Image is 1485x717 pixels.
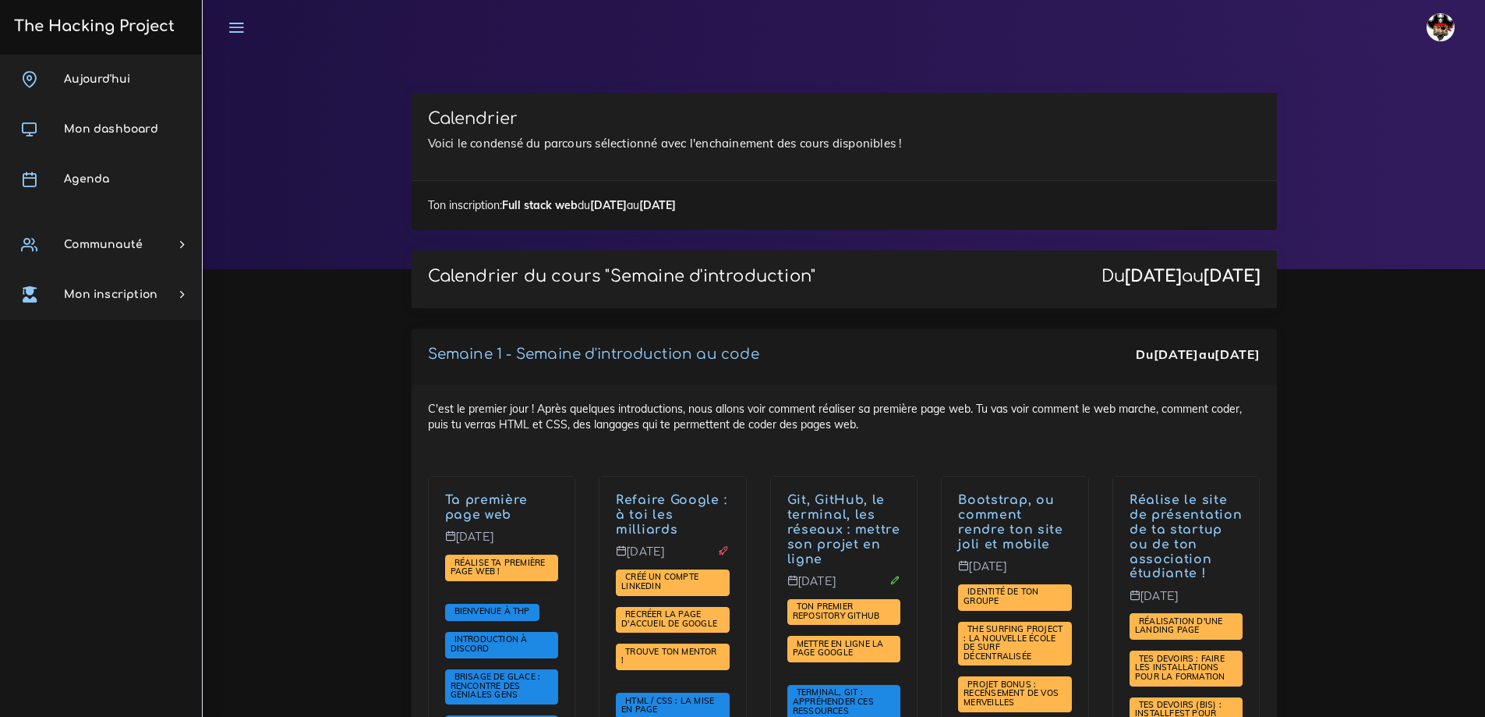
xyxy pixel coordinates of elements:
p: Voici le condensé du parcours sélectionné avec l'enchainement des cours disponibles ! [428,134,1260,153]
p: C'est bien de coder, mais c'est encore mieux si toute la terre entière pouvait voir tes fantastiq... [787,493,901,566]
a: Réalisation d'une landing page [1135,616,1223,637]
a: HTML / CSS : la mise en page [621,695,714,715]
span: Aujourd'hui [64,73,130,85]
strong: [DATE] [1125,267,1182,286]
strong: [DATE] [1215,346,1260,362]
div: Ton inscription: du au [412,180,1277,229]
span: Le projet de toute une semaine ! Tu vas réaliser la page de présentation d'une organisation de to... [1130,613,1243,640]
a: Ton premier repository GitHub [793,602,884,622]
a: Créé un compte LinkedIn [621,572,698,592]
a: Tes devoirs : faire les installations pour la formation [1135,653,1229,682]
strong: [DATE] [1154,346,1199,362]
span: Identité de ton groupe [963,586,1038,606]
a: The Surfing Project : la nouvelle école de surf décentralisée [963,624,1062,662]
a: Introduction à Discord [451,634,528,655]
div: Du au [1101,267,1260,286]
span: Dans ce projet, tu vas mettre en place un compte LinkedIn et le préparer pour ta future vie. [616,570,730,596]
span: Communauté [64,239,143,250]
span: Pour cette session, nous allons utiliser Discord, un puissant outil de gestion de communauté. Nou... [445,632,559,658]
span: Introduction à Discord [451,634,528,654]
h3: Calendrier [428,109,1260,129]
span: Dans ce projet, nous te demanderons de coder ta première page web. Ce sera l'occasion d'appliquer... [445,555,559,581]
a: Semaine 1 - Semaine d'introduction au code [428,346,759,362]
span: THP est avant tout un aventure humaine avec des rencontres. Avant de commencer nous allons te dem... [445,669,559,705]
i: Projet à rendre ce jour-là [718,545,729,556]
h3: The Hacking Project [9,18,175,35]
a: Brisage de glace : rencontre des géniales gens [451,672,541,701]
p: C'est le premier jour ! Après quelques introductions, nous allons voir comment réaliser sa premiè... [445,493,559,523]
a: Bootstrap, ou comment rendre ton site joli et mobile [958,493,1063,551]
p: Et voilà ! Nous te donnerons les astuces marketing pour bien savoir vendre un concept ou une idée... [1130,493,1243,581]
a: Git, GitHub, le terminal, les réseaux : mettre son projet en ligne [787,493,900,566]
strong: [DATE] [1204,267,1260,286]
a: Identité de ton groupe [963,587,1038,607]
p: C'est l'heure de ton premier véritable projet ! Tu vas recréer la très célèbre page d'accueil de ... [616,493,730,537]
a: Bienvenue à THP [451,606,534,617]
span: Brisage de glace : rencontre des géniales gens [451,671,541,700]
span: Ton premier repository GitHub [793,601,884,621]
a: Réalise le site de présentation de ta startup ou de ton association étudiante ! [1130,493,1243,580]
span: Mettre en ligne la page Google [793,638,884,658]
strong: Full stack web [502,198,578,212]
span: Nous allons te demander d'imaginer l'univers autour de ton groupe de travail. [958,584,1072,611]
p: Après avoir vu comment faire ses première pages, nous allons te montrer Bootstrap, un puissant fr... [958,493,1072,552]
p: [DATE] [445,531,559,555]
p: [DATE] [1130,590,1243,615]
a: PROJET BONUS : recensement de vos merveilles [963,680,1059,708]
span: Nous allons te donner des devoirs pour le weekend : faire en sorte que ton ordinateur soit prêt p... [1130,651,1243,686]
a: Refaire Google : à toi les milliards [616,493,727,537]
a: Ta première page web [445,493,529,522]
div: Du au [1136,346,1260,364]
span: Salut à toi et bienvenue à The Hacking Project. Que tu sois avec nous pour 3 semaines, 12 semaine... [445,604,539,621]
span: Bienvenue à THP [451,605,534,616]
span: Nous allons te demander de trouver la personne qui va t'aider à faire la formation dans les meill... [616,644,730,670]
span: Utilise tout ce que tu as vu jusqu'à présent pour faire profiter à la terre entière de ton super ... [787,636,901,662]
p: [DATE] [958,560,1072,585]
span: Agenda [64,173,109,185]
a: Terminal, Git : appréhender ces ressources [793,687,874,716]
span: Créé un compte LinkedIn [621,571,698,591]
a: Mettre en ligne la page Google [793,639,884,659]
p: [DATE] [616,545,730,570]
span: PROJET BONUS : recensement de vos merveilles [963,679,1059,708]
span: Terminal, Git : appréhender ces ressources [793,687,874,715]
p: Calendrier du cours "Semaine d'introduction" [428,267,816,286]
span: Recréer la page d'accueil de Google [621,609,721,629]
a: Réalise ta première page web ! [451,557,546,577]
span: Pour ce projet, nous allons te proposer d'utiliser ton terminal afin de faire marcher Git et GitH... [787,599,901,626]
span: Trouve ton mentor ! [621,646,717,666]
a: Recréer la page d'accueil de Google [621,609,721,630]
span: Mon dashboard [64,123,158,135]
span: The Surfing Project : la nouvelle école de surf décentralisée [963,623,1062,662]
strong: [DATE] [639,198,676,212]
strong: [DATE] [590,198,627,212]
span: Tu vas devoir refaire la page d'accueil de The Surfing Project, une école de code décentralisée. ... [958,622,1072,666]
span: Réalisation d'une landing page [1135,616,1223,636]
span: Ce projet vise à souder la communauté en faisant profiter au plus grand nombre de vos projets. [958,676,1072,712]
p: [DATE] [787,575,901,600]
span: Mon inscription [64,289,157,300]
a: Trouve ton mentor ! [621,647,717,667]
span: L'intitulé du projet est simple, mais le projet sera plus dur qu'il n'y parait. [616,607,730,634]
img: avatar [1427,13,1455,41]
i: Corrections cette journée là [889,575,900,586]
